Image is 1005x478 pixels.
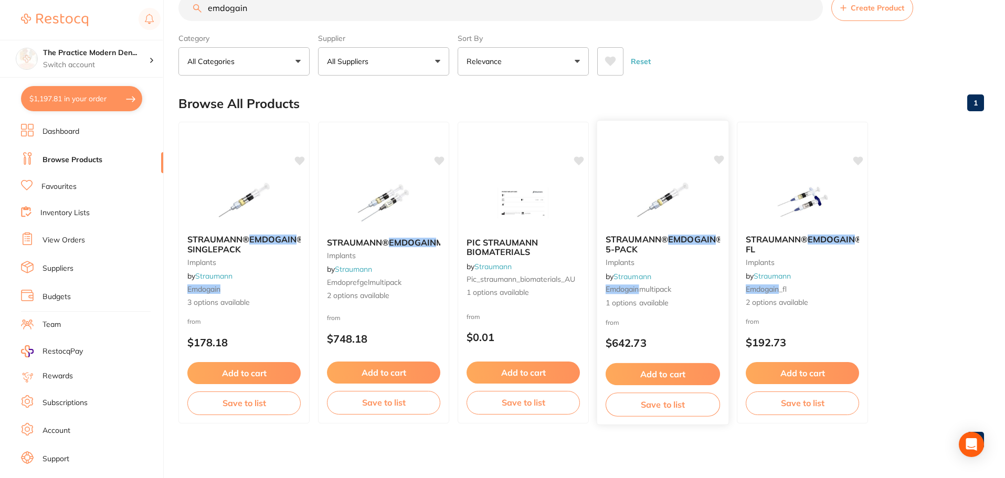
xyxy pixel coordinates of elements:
[746,258,859,267] small: implants
[327,251,440,260] small: implants
[467,56,506,67] p: Relevance
[335,264,372,274] a: Straumann
[746,317,759,325] span: from
[43,263,73,274] a: Suppliers
[43,60,149,70] p: Switch account
[467,331,580,343] p: $0.01
[389,237,436,248] em: EMDOGAIN
[43,454,69,464] a: Support
[746,234,808,245] span: STRAUMANN®
[43,126,79,137] a: Dashboard
[210,174,278,226] img: STRAUMANN® EMDOGAIN® SINGLEPACK
[467,274,575,284] span: pic_straumann_biomaterials_AU
[327,362,440,384] button: Add to cart
[43,48,149,58] h4: The Practice Modern Dentistry and Facial Aesthetics
[327,56,373,67] p: All Suppliers
[21,345,34,357] img: RestocqPay
[187,298,301,308] span: 3 options available
[467,238,580,257] b: PIC STRAUMANN BIOMATERIALS
[967,430,984,451] a: 1
[187,317,201,325] span: from
[606,234,723,254] span: ® 5-PACK
[458,47,589,76] button: Relevance
[606,284,639,294] em: emdogain
[754,271,791,281] a: Straumann
[249,234,297,245] em: EMDOGAIN
[967,92,984,113] a: 1
[668,234,716,245] em: EMDOGAIN
[746,235,859,254] b: STRAUMANN® EMDOGAIN® FL
[467,391,580,414] button: Save to list
[628,47,654,76] button: Reset
[467,362,580,384] button: Add to cart
[467,237,538,257] span: PIC STRAUMANN BIOMATERIALS
[41,182,77,192] a: Favourites
[474,262,512,271] a: Straumann
[851,4,904,12] span: Create Product
[187,391,301,415] button: Save to list
[187,235,301,254] b: STRAUMANN® EMDOGAIN® SINGLEPACK
[327,333,440,345] p: $748.18
[606,258,720,267] small: implants
[195,271,232,281] a: Straumann
[327,237,389,248] span: STRAUMANN®
[606,318,619,326] span: from
[43,426,70,436] a: Account
[178,34,310,43] label: Category
[187,362,301,384] button: Add to cart
[467,262,512,271] span: by
[808,234,855,245] em: EMDOGAIN
[187,336,301,348] p: $178.18
[187,271,232,281] span: by
[959,432,984,457] div: Open Intercom Messenger
[327,391,440,414] button: Save to list
[746,271,791,281] span: by
[606,234,668,245] span: STRAUMANN®
[606,298,720,308] span: 1 options available
[187,234,249,245] span: STRAUMANN®
[467,313,480,321] span: from
[187,258,301,267] small: implants
[43,346,83,357] span: RestocqPay
[327,291,440,301] span: 2 options available
[43,398,88,408] a: Subscriptions
[458,34,589,43] label: Sort By
[768,174,837,226] img: STRAUMANN® EMDOGAIN® FL
[43,235,85,246] a: View Orders
[746,336,859,348] p: $192.73
[21,86,142,111] button: $1,197.81 in your order
[21,14,88,26] img: Restocq Logo
[318,34,449,43] label: Supplier
[327,314,341,322] span: from
[40,208,90,218] a: Inventory Lists
[43,320,61,330] a: Team
[746,234,862,254] span: ® FL
[606,271,651,281] span: by
[350,177,418,229] img: STRAUMANN® EMDOGAIN MULTIPACK
[21,345,83,357] a: RestocqPay
[606,363,720,386] button: Add to cart
[606,235,720,254] b: STRAUMANN® EMDOGAIN® 5-PACK
[187,234,303,254] span: ® SINGLEPACK
[746,298,859,308] span: 2 options available
[178,47,310,76] button: All Categories
[746,284,779,294] em: emdogain
[628,173,697,226] img: STRAUMANN® EMDOGAIN® 5-PACK
[318,47,449,76] button: All Suppliers
[779,284,787,294] span: _fl
[613,271,651,281] a: Straumann
[187,284,220,294] em: emdogain
[327,264,372,274] span: by
[639,284,672,294] span: multipack
[489,177,557,229] img: PIC STRAUMANN BIOMATERIALS
[43,292,71,302] a: Budgets
[606,337,720,349] p: $642.73
[606,392,720,416] button: Save to list
[178,97,300,111] h2: Browse All Products
[187,56,239,67] p: All Categories
[327,278,401,287] span: emdoprefgelmultipack
[16,48,37,69] img: The Practice Modern Dentistry and Facial Aesthetics
[436,237,484,248] span: MULTIPACK
[746,391,859,415] button: Save to list
[43,371,73,381] a: Rewards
